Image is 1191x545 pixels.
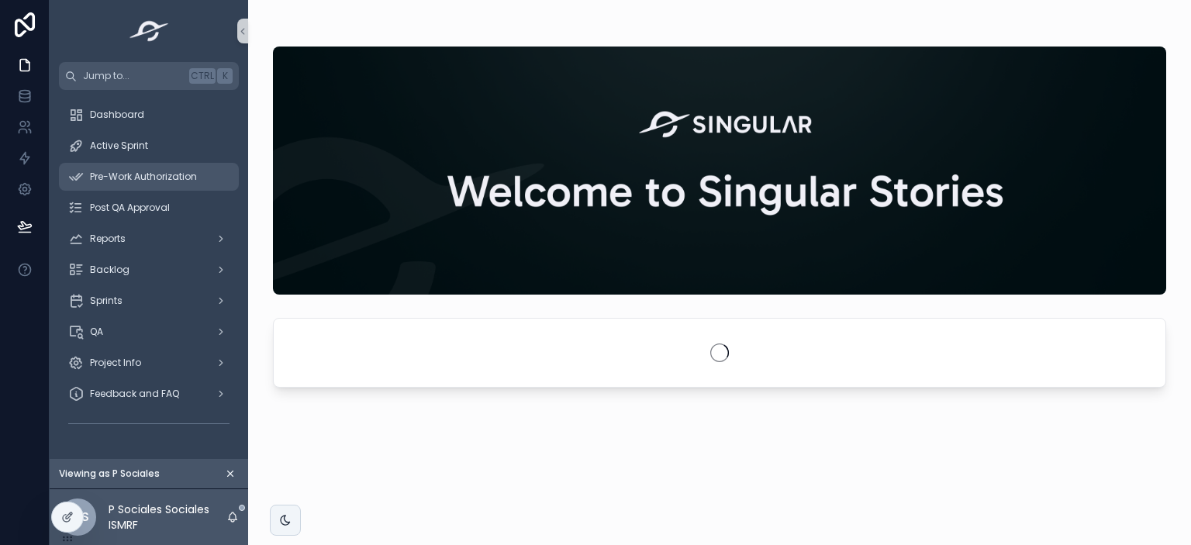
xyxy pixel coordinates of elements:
[90,171,197,183] span: Pre-Work Authorization
[90,202,170,214] span: Post QA Approval
[125,19,174,43] img: App logo
[59,467,160,480] span: Viewing as P Sociales
[59,349,239,377] a: Project Info
[59,194,239,222] a: Post QA Approval
[50,90,248,456] div: scrollable content
[59,62,239,90] button: Jump to...CtrlK
[90,264,129,276] span: Backlog
[59,163,239,191] a: Pre-Work Authorization
[59,132,239,160] a: Active Sprint
[83,70,183,82] span: Jump to...
[59,101,239,129] a: Dashboard
[90,388,179,400] span: Feedback and FAQ
[59,287,239,315] a: Sprints
[59,380,239,408] a: Feedback and FAQ
[90,109,144,121] span: Dashboard
[59,256,239,284] a: Backlog
[109,502,226,533] p: P Sociales Sociales ISMRF
[219,70,231,82] span: K
[90,326,103,338] span: QA
[90,233,126,245] span: Reports
[59,225,239,253] a: Reports
[189,68,216,84] span: Ctrl
[59,318,239,346] a: QA
[90,140,148,152] span: Active Sprint
[90,357,141,369] span: Project Info
[90,295,123,307] span: Sprints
